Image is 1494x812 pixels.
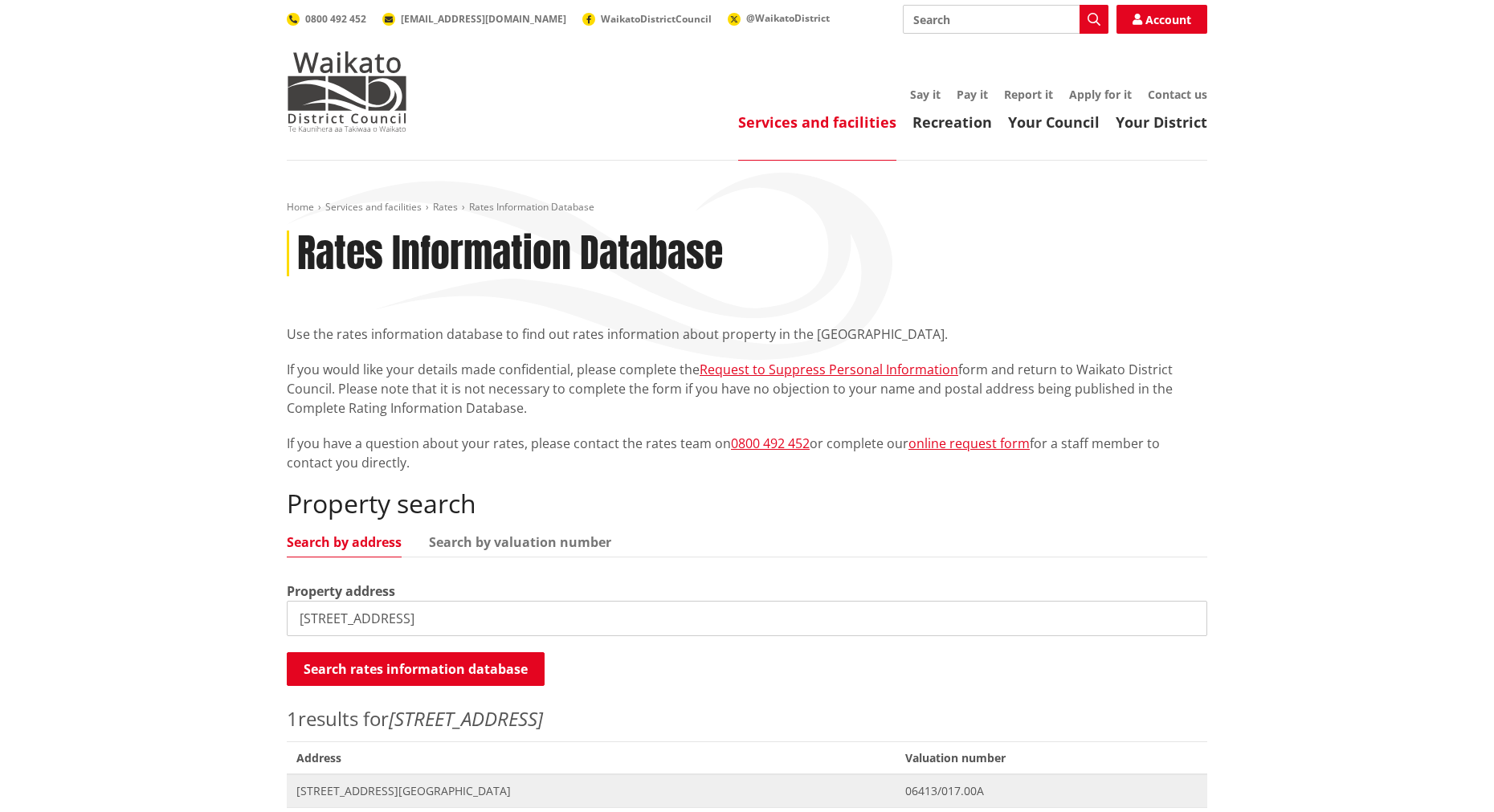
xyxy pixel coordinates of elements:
[287,12,366,26] a: 0800 492 452
[469,200,594,214] span: Rates Information Database
[325,200,422,214] a: Services and facilities
[582,12,712,26] a: WaikatoDistrictCouncil
[296,783,886,799] span: [STREET_ADDRESS][GEOGRAPHIC_DATA]
[389,705,543,732] em: [STREET_ADDRESS]
[287,774,1207,807] a: [STREET_ADDRESS][GEOGRAPHIC_DATA] 06413/017.00A
[957,87,988,102] a: Pay it
[746,11,830,25] span: @WaikatoDistrict
[287,704,1207,733] p: results for
[1004,87,1053,102] a: Report it
[910,87,941,102] a: Say it
[287,360,1207,418] p: If you would like your details made confidential, please complete the form and return to Waikato ...
[912,112,992,132] a: Recreation
[287,652,545,686] button: Search rates information database
[287,705,298,732] span: 1
[287,324,1207,344] p: Use the rates information database to find out rates information about property in the [GEOGRAPHI...
[738,112,896,132] a: Services and facilities
[382,12,566,26] a: [EMAIL_ADDRESS][DOMAIN_NAME]
[429,536,611,549] a: Search by valuation number
[1148,87,1207,102] a: Contact us
[1420,745,1478,802] iframe: Messenger Launcher
[1116,5,1207,34] a: Account
[731,435,810,452] a: 0800 492 452
[601,12,712,26] span: WaikatoDistrictCouncil
[905,783,1198,799] span: 06413/017.00A
[1069,87,1132,102] a: Apply for it
[287,741,896,774] span: Address
[287,488,1207,519] h2: Property search
[287,581,395,601] label: Property address
[287,536,402,549] a: Search by address
[908,435,1030,452] a: online request form
[287,601,1207,636] input: e.g. Duke Street NGARUAWAHIA
[287,201,1207,214] nav: breadcrumb
[433,200,458,214] a: Rates
[287,51,407,132] img: Waikato District Council - Te Kaunihera aa Takiwaa o Waikato
[401,12,566,26] span: [EMAIL_ADDRESS][DOMAIN_NAME]
[1008,112,1100,132] a: Your Council
[287,200,314,214] a: Home
[297,231,723,277] h1: Rates Information Database
[903,5,1108,34] input: Search input
[896,741,1207,774] span: Valuation number
[287,434,1207,472] p: If you have a question about your rates, please contact the rates team on or complete our for a s...
[1116,112,1207,132] a: Your District
[305,12,366,26] span: 0800 492 452
[728,11,830,25] a: @WaikatoDistrict
[700,361,958,378] a: Request to Suppress Personal Information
